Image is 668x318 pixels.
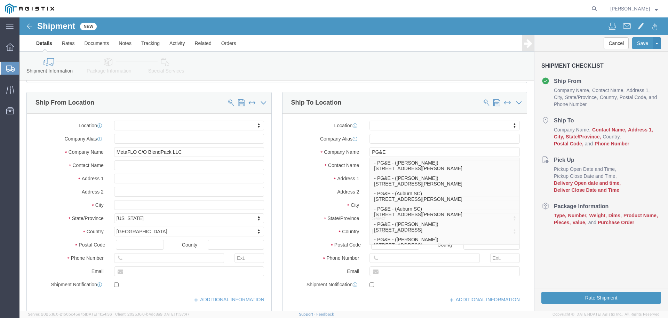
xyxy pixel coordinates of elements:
[610,5,658,13] button: [PERSON_NAME]
[5,3,54,14] img: logo
[162,312,190,316] span: [DATE] 11:37:47
[115,312,190,316] span: Client: 2025.16.0-b4dc8a9
[316,312,334,316] a: Feedback
[610,5,650,13] span: Ernest Ching
[299,312,316,316] a: Support
[19,17,668,311] iframe: FS Legacy Container
[28,312,112,316] span: Server: 2025.16.0-21b0bc45e7b
[552,311,660,317] span: Copyright © [DATE]-[DATE] Agistix Inc., All Rights Reserved
[85,312,112,316] span: [DATE] 11:54:36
